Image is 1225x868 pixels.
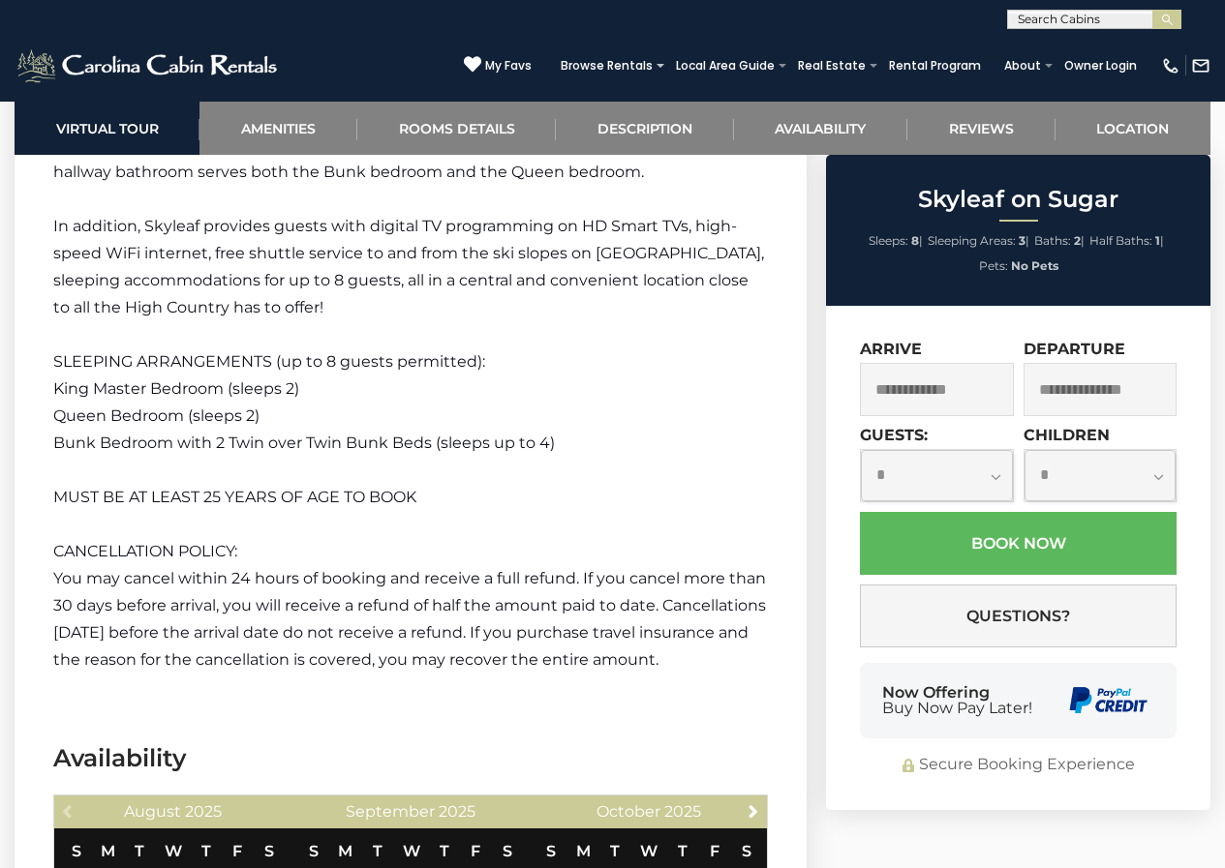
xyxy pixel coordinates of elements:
[15,46,283,85] img: White-1-2.png
[882,701,1032,716] span: Buy Now Pay Later!
[1056,102,1210,155] a: Location
[1089,228,1164,254] li: |
[911,233,919,248] strong: 8
[640,842,658,860] span: Wednesday
[338,842,352,860] span: Monday
[869,228,923,254] li: |
[264,842,274,860] span: Saturday
[1019,233,1026,248] strong: 3
[1074,233,1081,248] strong: 2
[15,102,199,155] a: Virtual Tour
[907,102,1055,155] a: Reviews
[1034,228,1085,254] li: |
[1055,52,1147,79] a: Owner Login
[53,434,555,452] span: Bunk Bedroom with 2 Twin over Twin Bunk Beds (sleeps up to 4)
[485,57,532,75] span: My Favs
[678,842,688,860] span: Thursday
[734,102,907,155] a: Availability
[788,52,875,79] a: Real Estate
[124,802,181,821] span: August
[199,102,356,155] a: Amenities
[710,842,720,860] span: Friday
[53,406,260,425] span: Queen Bedroom (sleeps 2)
[741,798,765,823] a: Next
[610,842,620,860] span: Tuesday
[1011,258,1058,273] strong: No Pets
[666,52,784,79] a: Local Area Guide
[551,52,662,79] a: Browse Rentals
[53,569,766,669] span: You may cancel within 24 hours of booking and receive a full refund. If you cancel more than 30 d...
[53,488,416,506] span: MUST BE AT LEAST 25 YEARS OF AGE TO BOOK
[165,842,182,860] span: Wednesday
[1024,426,1110,444] label: Children
[979,258,1008,273] span: Pets:
[860,512,1177,575] button: Book Now
[53,217,764,316] span: In addition, Skyleaf provides guests with digital TV programming on HD Smart TVs, high-speed WiFi...
[471,842,480,860] span: Friday
[503,842,512,860] span: Saturday
[403,842,420,860] span: Wednesday
[742,842,751,860] span: Saturday
[72,842,81,860] span: Sunday
[1034,233,1071,248] span: Baths:
[576,842,591,860] span: Monday
[597,802,660,821] span: October
[53,542,237,560] span: CANCELLATION POLICY:
[1161,56,1180,75] img: phone-regular-white.png
[546,842,556,860] span: Sunday
[882,685,1032,716] div: Now Offering
[101,842,115,860] span: Monday
[860,754,1177,776] div: Secure Booking Experience
[556,102,733,155] a: Description
[831,187,1206,212] h2: Skyleaf on Sugar
[357,102,556,155] a: Rooms Details
[373,842,383,860] span: Tuesday
[746,803,761,819] span: Next
[860,426,928,444] label: Guests:
[185,802,222,821] span: 2025
[232,842,242,860] span: Friday
[53,352,485,371] span: SLEEPING ARRANGEMENTS (up to 8 guests permitted):
[439,802,475,821] span: 2025
[201,842,211,860] span: Thursday
[53,741,768,775] h3: Availability
[860,340,922,358] label: Arrive
[860,584,1177,647] button: Questions?
[928,228,1029,254] li: |
[309,842,319,860] span: Sunday
[664,802,701,821] span: 2025
[440,842,449,860] span: Thursday
[1191,56,1210,75] img: mail-regular-white.png
[1089,233,1152,248] span: Half Baths:
[346,802,435,821] span: September
[1155,233,1160,248] strong: 1
[869,233,908,248] span: Sleeps:
[879,52,991,79] a: Rental Program
[53,379,299,398] span: King Master Bedroom (sleeps 2)
[1024,340,1125,358] label: Departure
[464,55,532,75] a: My Favs
[928,233,1016,248] span: Sleeping Areas:
[135,842,144,860] span: Tuesday
[995,52,1051,79] a: About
